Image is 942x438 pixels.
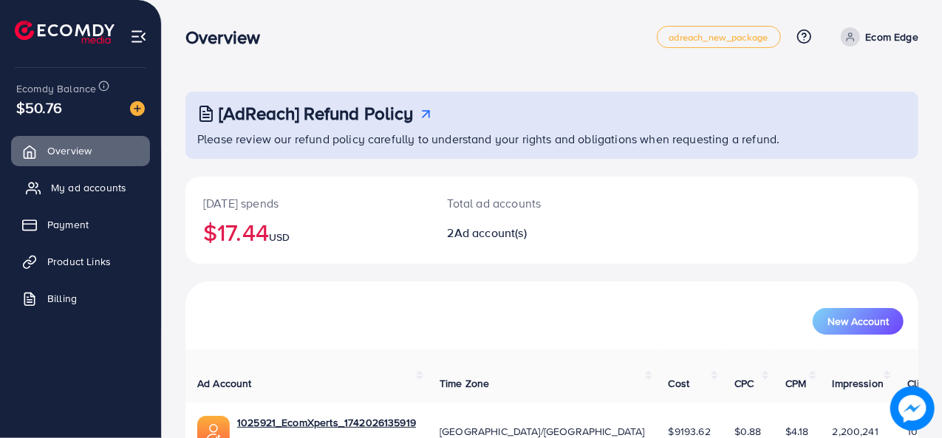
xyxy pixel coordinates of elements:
[130,101,145,116] img: image
[11,284,150,313] a: Billing
[833,376,884,391] span: Impression
[130,28,147,45] img: menu
[15,21,115,44] img: logo
[47,143,92,158] span: Overview
[657,26,781,48] a: adreach_new_package
[734,376,754,391] span: CPC
[827,316,889,326] span: New Account
[219,103,414,124] h3: [AdReach] Refund Policy
[448,194,595,212] p: Total ad accounts
[47,291,77,306] span: Billing
[47,217,89,232] span: Payment
[669,376,690,391] span: Cost
[669,32,768,42] span: adreach_new_package
[203,194,412,212] p: [DATE] spends
[11,136,150,165] a: Overview
[11,210,150,239] a: Payment
[454,225,527,241] span: Ad account(s)
[185,27,272,48] h3: Overview
[866,28,918,46] p: Ecom Edge
[269,230,290,244] span: USD
[237,415,416,430] a: 1025921_EcomXperts_1742026135919
[197,376,252,391] span: Ad Account
[448,226,595,240] h2: 2
[203,218,412,246] h2: $17.44
[11,173,150,202] a: My ad accounts
[895,391,930,426] img: image
[813,308,904,335] button: New Account
[51,180,126,195] span: My ad accounts
[16,81,96,96] span: Ecomdy Balance
[907,376,935,391] span: Clicks
[785,376,806,391] span: CPM
[835,27,918,47] a: Ecom Edge
[11,247,150,276] a: Product Links
[47,254,111,269] span: Product Links
[197,130,909,148] p: Please review our refund policy carefully to understand your rights and obligations when requesti...
[440,376,489,391] span: Time Zone
[16,97,62,118] span: $50.76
